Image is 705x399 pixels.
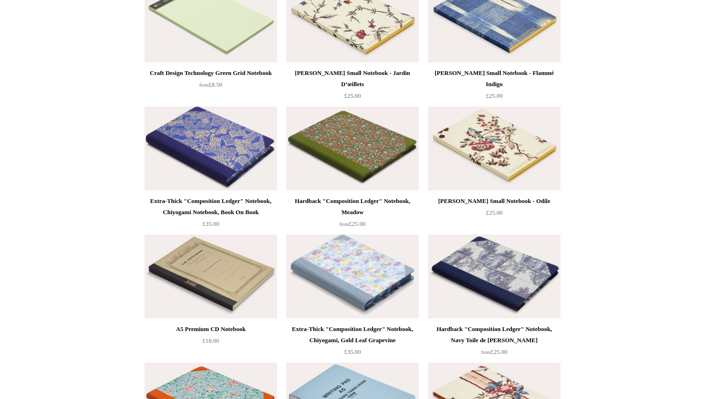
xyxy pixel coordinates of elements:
img: Extra-Thick "Composition Ledger" Notebook, Chiyogami Notebook, Book On Book [145,107,277,190]
img: Hardback "Composition Ledger" Notebook, Meadow [286,107,419,190]
div: Hardback "Composition Ledger" Notebook, Navy Toile de [PERSON_NAME] [430,324,558,346]
span: from [199,82,208,88]
a: Antoinette Poisson Small Notebook - Odile Antoinette Poisson Small Notebook - Odile [428,107,560,190]
div: [PERSON_NAME] Small Notebook - Odile [430,196,558,207]
span: £35.00 [202,220,219,227]
a: Hardback "Composition Ledger" Notebook, Meadow from£25.00 [286,196,419,234]
a: A5 Premium CD Notebook £18.00 [145,324,277,362]
span: £8.50 [199,81,222,88]
span: £25.00 [339,220,366,227]
div: Extra-Thick "Composition Ledger" Notebook, Chiyogami Notebook, Book On Book [147,196,275,218]
span: £35.00 [344,348,361,355]
div: Hardback "Composition Ledger" Notebook, Meadow [289,196,416,218]
span: from [481,350,491,355]
div: [PERSON_NAME] Small Notebook - Flammé Indigo [430,68,558,90]
a: Extra-Thick "Composition Ledger" Notebook, Chiyogami, Gold Leaf Grapevine £35.00 [286,324,419,362]
span: £25.00 [481,348,507,355]
a: [PERSON_NAME] Small Notebook - Jardin D’œillets £25.00 [286,68,419,106]
a: Extra-Thick "Composition Ledger" Notebook, Chiyogami Notebook, Book On Book £35.00 [145,196,277,234]
div: [PERSON_NAME] Small Notebook - Jardin D’œillets [289,68,416,90]
a: Extra-Thick "Composition Ledger" Notebook, Chiyogami Notebook, Book On Book Extra-Thick "Composit... [145,107,277,190]
img: Antoinette Poisson Small Notebook - Odile [428,107,560,190]
span: £25.00 [486,92,503,99]
img: Extra-Thick "Composition Ledger" Notebook, Chiyogami, Gold Leaf Grapevine [286,235,419,318]
img: Hardback "Composition Ledger" Notebook, Navy Toile de Jouy [428,235,560,318]
a: [PERSON_NAME] Small Notebook - Odile £25.00 [428,196,560,234]
span: £25.00 [486,209,503,216]
a: Extra-Thick "Composition Ledger" Notebook, Chiyogami, Gold Leaf Grapevine Extra-Thick "Compositio... [286,235,419,318]
a: Hardback "Composition Ledger" Notebook, Meadow Hardback "Composition Ledger" Notebook, Meadow [286,107,419,190]
div: Craft Design Technology Green Grid Notebook [147,68,275,79]
div: A5 Premium CD Notebook [147,324,275,335]
a: [PERSON_NAME] Small Notebook - Flammé Indigo £25.00 [428,68,560,106]
img: A5 Premium CD Notebook [145,235,277,318]
span: £25.00 [344,92,361,99]
div: Extra-Thick "Composition Ledger" Notebook, Chiyogami, Gold Leaf Grapevine [289,324,416,346]
a: Hardback "Composition Ledger" Notebook, Navy Toile de [PERSON_NAME] from£25.00 [428,324,560,362]
a: A5 Premium CD Notebook A5 Premium CD Notebook [145,235,277,318]
a: Craft Design Technology Green Grid Notebook from£8.50 [145,68,277,106]
span: £18.00 [202,337,219,344]
span: from [339,222,349,227]
a: Hardback "Composition Ledger" Notebook, Navy Toile de Jouy Hardback "Composition Ledger" Notebook... [428,235,560,318]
